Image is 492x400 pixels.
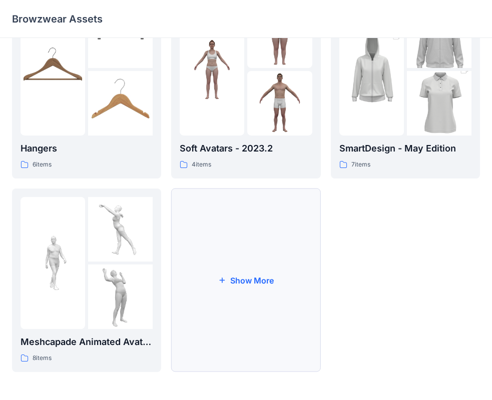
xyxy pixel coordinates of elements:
[180,37,244,101] img: folder 1
[88,197,153,261] img: folder 2
[21,335,153,349] p: Meshcapade Animated Avatars
[247,71,312,135] img: folder 3
[21,37,85,101] img: folder 1
[339,21,404,118] img: folder 1
[21,230,85,295] img: folder 1
[407,55,471,152] img: folder 3
[33,159,52,170] p: 6 items
[12,12,103,26] p: Browzwear Assets
[88,264,153,329] img: folder 3
[339,141,471,155] p: SmartDesign - May Edition
[192,159,211,170] p: 4 items
[351,159,370,170] p: 7 items
[33,353,52,363] p: 8 items
[171,188,320,372] button: Show More
[12,188,161,372] a: folder 1folder 2folder 3Meshcapade Animated Avatars8items
[180,141,312,155] p: Soft Avatars - 2023.2
[88,71,153,135] img: folder 3
[21,141,153,155] p: Hangers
